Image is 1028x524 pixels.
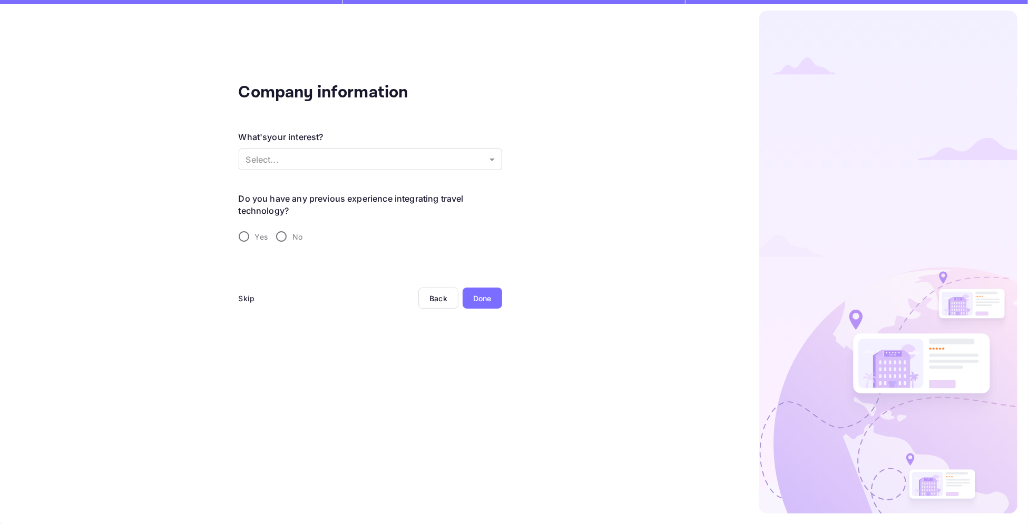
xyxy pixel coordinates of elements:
p: Select... [246,153,485,166]
span: Yes [255,231,268,242]
div: Without label [239,149,502,170]
div: travel-experience [239,225,502,248]
legend: Do you have any previous experience integrating travel technology? [239,193,502,217]
div: Done [473,293,492,304]
span: No [292,231,302,242]
div: Skip [239,293,255,304]
img: logo [759,11,1017,513]
div: What's your interest? [239,131,324,143]
div: Company information [239,80,449,105]
div: Back [429,294,447,303]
